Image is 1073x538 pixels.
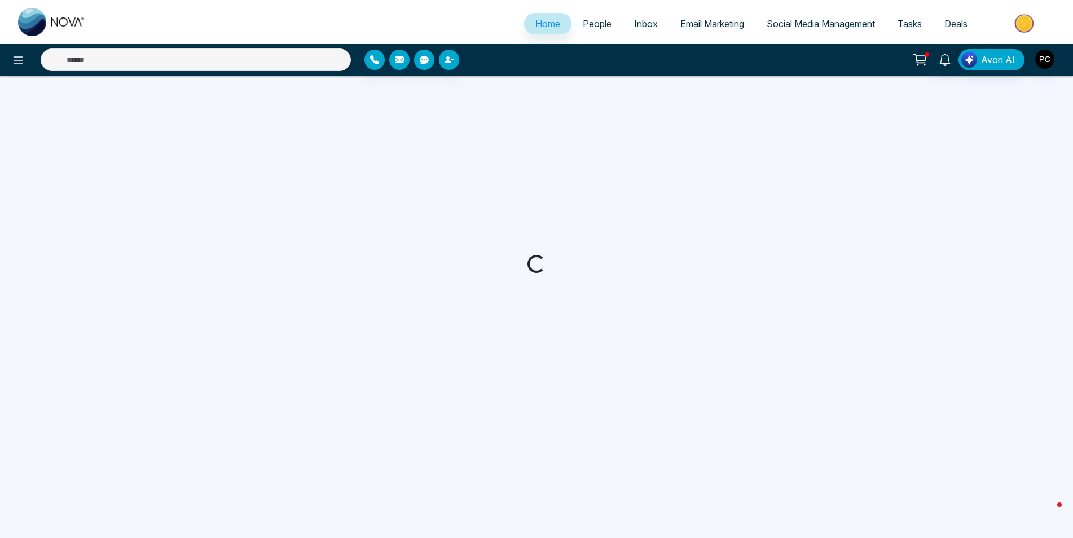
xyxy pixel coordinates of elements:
a: Deals [933,13,979,34]
a: Email Marketing [669,13,755,34]
span: Email Marketing [680,18,744,29]
a: Tasks [886,13,933,34]
span: Home [535,18,560,29]
span: Social Media Management [767,18,875,29]
a: Social Media Management [755,13,886,34]
a: Home [524,13,571,34]
a: People [571,13,623,34]
img: Market-place.gif [984,11,1066,36]
span: Avon AI [981,53,1015,67]
img: Nova CRM Logo [18,8,86,36]
img: User Avatar [1035,50,1054,69]
span: Deals [944,18,968,29]
span: People [583,18,612,29]
button: Avon AI [958,49,1024,70]
span: Tasks [898,18,922,29]
span: Inbox [634,18,658,29]
iframe: Intercom live chat [1035,500,1062,527]
img: Lead Flow [961,52,977,68]
a: Inbox [623,13,669,34]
